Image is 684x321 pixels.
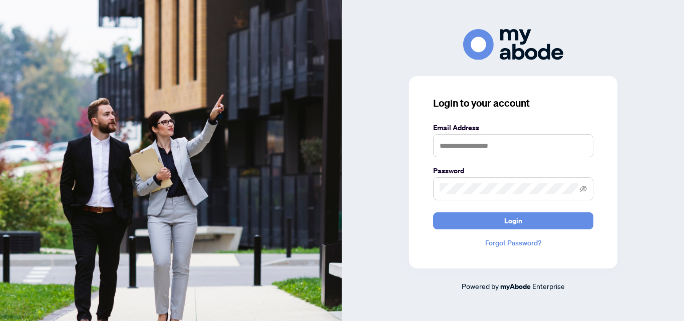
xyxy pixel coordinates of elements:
button: Login [433,212,593,229]
span: Enterprise [532,281,565,290]
a: myAbode [500,281,531,292]
span: eye-invisible [580,185,587,192]
h3: Login to your account [433,96,593,110]
a: Forgot Password? [433,237,593,248]
span: Powered by [462,281,499,290]
label: Email Address [433,122,593,133]
img: ma-logo [463,29,563,60]
span: Login [504,213,522,229]
label: Password [433,165,593,176]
